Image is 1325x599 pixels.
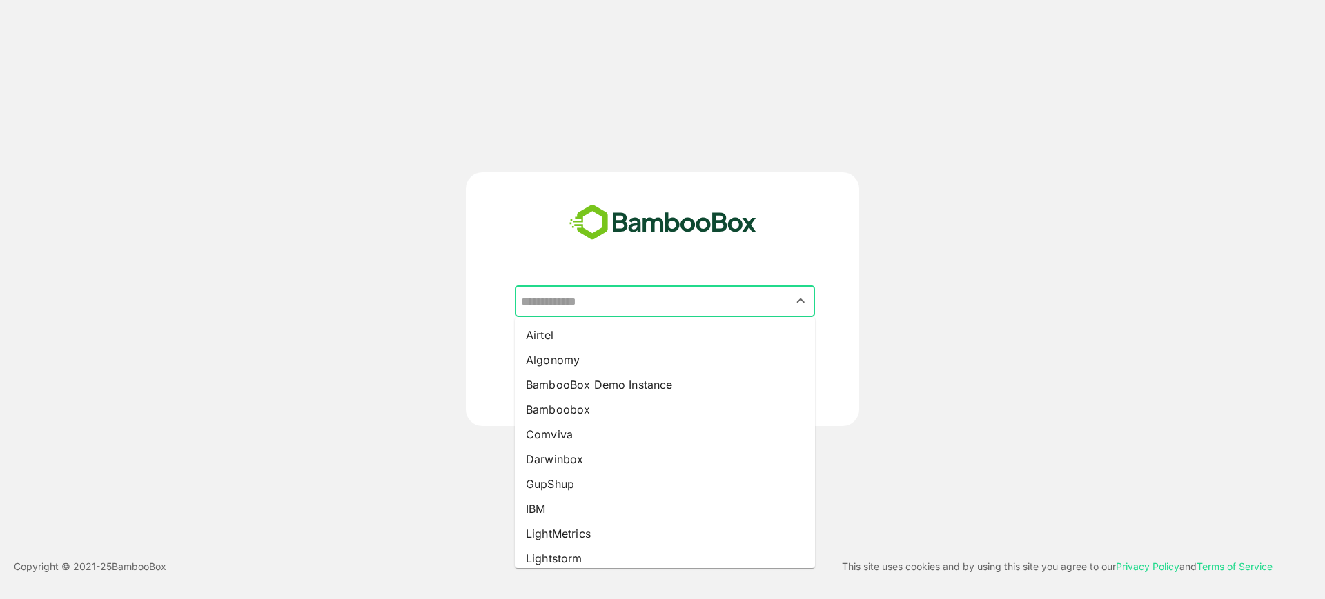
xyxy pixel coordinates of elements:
[515,422,815,447] li: Comviva
[515,471,815,496] li: GupShup
[515,372,815,397] li: BambooBox Demo Instance
[14,558,166,575] p: Copyright © 2021- 25 BambooBox
[562,200,764,245] img: bamboobox
[792,292,810,310] button: Close
[515,347,815,372] li: Algonomy
[515,397,815,422] li: Bamboobox
[515,546,815,571] li: Lightstorm
[515,521,815,546] li: LightMetrics
[1197,560,1273,572] a: Terms of Service
[515,323,815,347] li: Airtel
[842,558,1273,575] p: This site uses cookies and by using this site you agree to our and
[1116,560,1179,572] a: Privacy Policy
[515,496,815,521] li: IBM
[515,447,815,471] li: Darwinbox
